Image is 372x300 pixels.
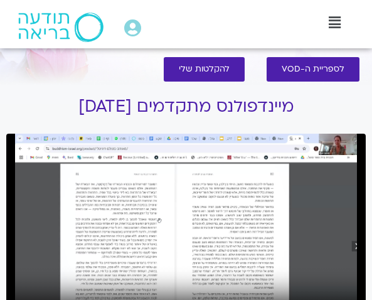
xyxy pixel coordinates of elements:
[267,57,359,82] a: לספריית ה-VOD
[282,65,344,74] span: לספריית ה-VOD
[179,65,230,74] span: להקלטות שלי
[164,57,245,82] a: להקלטות שלי
[18,13,104,42] img: תודעה בריאה
[6,97,366,116] h1: מיינדפולנס מתקדמים [DATE]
